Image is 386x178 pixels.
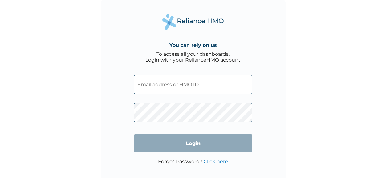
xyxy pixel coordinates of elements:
input: Email address or HMO ID [134,75,252,94]
div: To access all your dashboards, Login with your RelianceHMO account [145,51,241,63]
input: Login [134,134,252,152]
a: Click here [204,159,228,164]
img: Reliance Health's Logo [162,14,224,30]
h4: You can rely on us [169,42,217,48]
p: Forgot Password? [158,159,228,164]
